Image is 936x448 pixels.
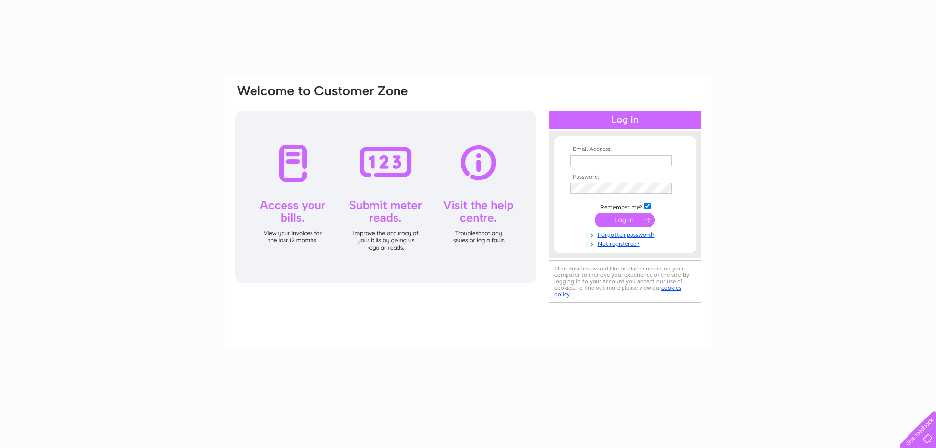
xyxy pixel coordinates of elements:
input: Submit [595,213,655,227]
td: Remember me? [568,201,682,211]
th: Email Address: [568,146,682,153]
a: Forgotten password? [570,229,682,239]
a: cookies policy [554,284,681,298]
a: Not registered? [570,239,682,248]
div: Clear Business would like to place cookies on your computer to improve your experience of the sit... [549,260,701,303]
th: Password: [568,174,682,180]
